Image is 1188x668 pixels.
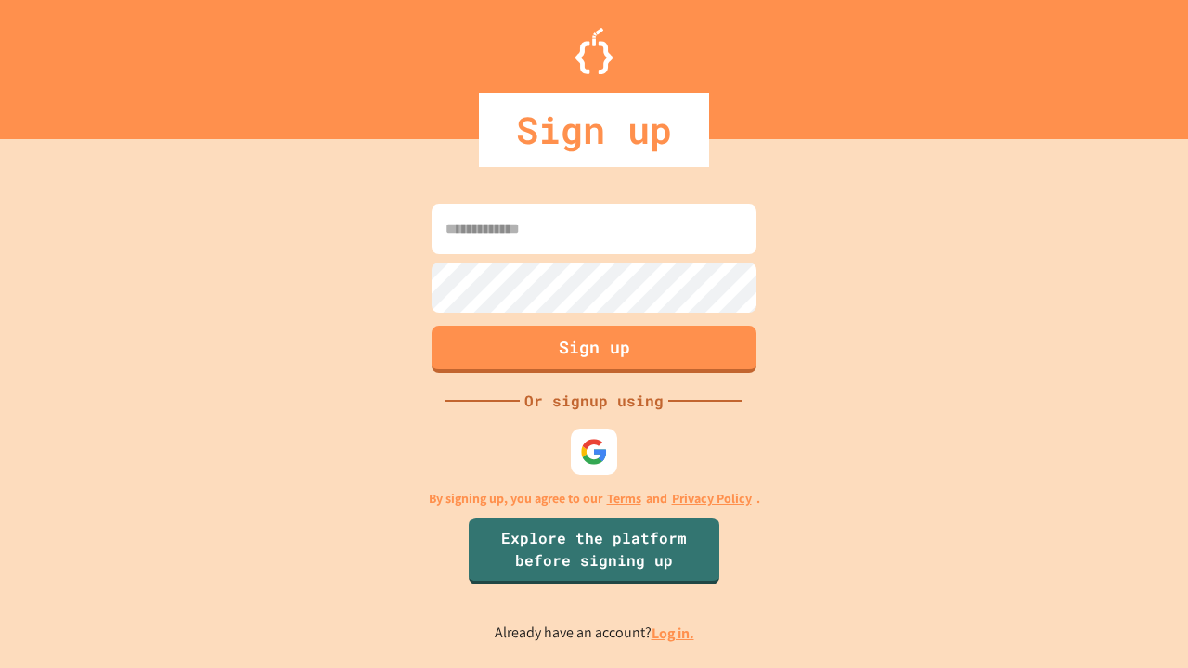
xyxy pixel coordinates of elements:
[652,623,694,643] a: Log in.
[432,326,756,373] button: Sign up
[580,438,608,466] img: google-icon.svg
[575,28,613,74] img: Logo.svg
[520,390,668,412] div: Or signup using
[1034,513,1169,592] iframe: chat widget
[429,489,760,508] p: By signing up, you agree to our and .
[479,93,709,167] div: Sign up
[469,518,719,584] a: Explore the platform before signing up
[672,489,752,508] a: Privacy Policy
[495,622,694,645] p: Already have an account?
[607,489,641,508] a: Terms
[1110,594,1169,649] iframe: chat widget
